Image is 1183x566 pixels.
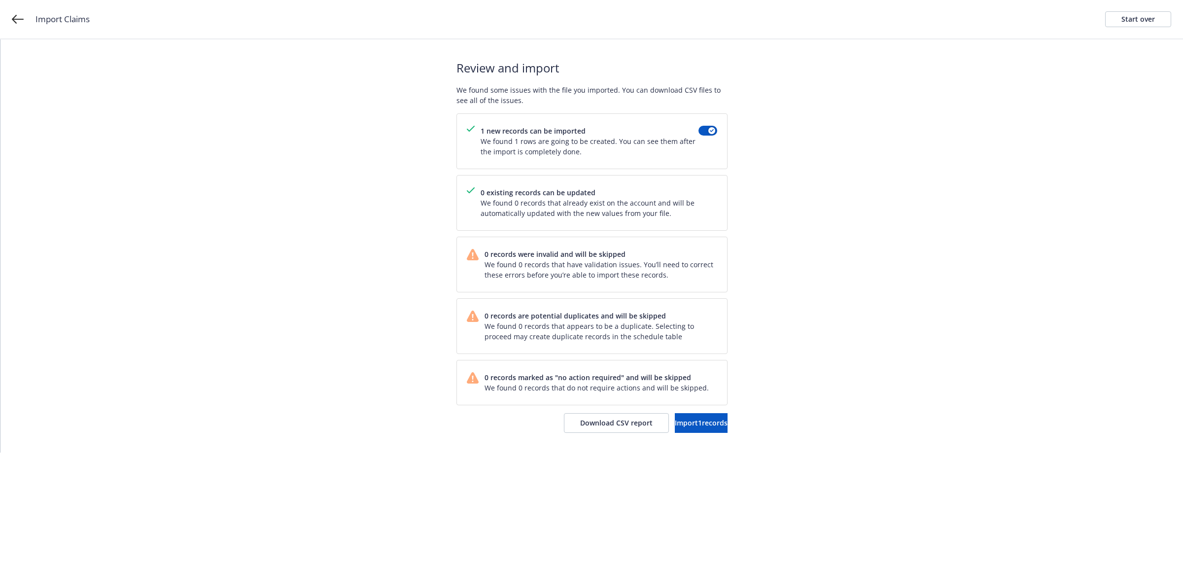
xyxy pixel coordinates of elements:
span: Review and import [456,59,728,77]
span: 1 new records can be imported [481,126,698,136]
span: We found 0 records that already exist on the account and will be automatically updated with the n... [481,198,717,218]
span: We found 0 records that do not require actions and will be skipped. [485,383,709,393]
button: Download CSV report [564,413,669,433]
span: We found some issues with the file you imported. You can download CSV files to see all of the iss... [456,85,728,106]
span: 0 records were invalid and will be skipped [485,249,717,259]
span: Download CSV report [580,418,653,427]
a: Start over [1105,11,1171,27]
span: We found 0 records that appears to be a duplicate. Selecting to proceed may create duplicate reco... [485,321,717,342]
div: Start over [1121,12,1155,27]
span: Import Claims [35,13,90,26]
button: Import1records [675,413,728,433]
span: 0 records are potential duplicates and will be skipped [485,311,717,321]
span: 0 existing records can be updated [481,187,717,198]
span: Import 1 records [675,418,728,427]
span: 0 records marked as "no action required" and will be skipped [485,372,709,383]
span: We found 0 records that have validation issues. You’ll need to correct these errors before you’re... [485,259,717,280]
span: We found 1 rows are going to be created. You can see them after the import is completely done. [481,136,698,157]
